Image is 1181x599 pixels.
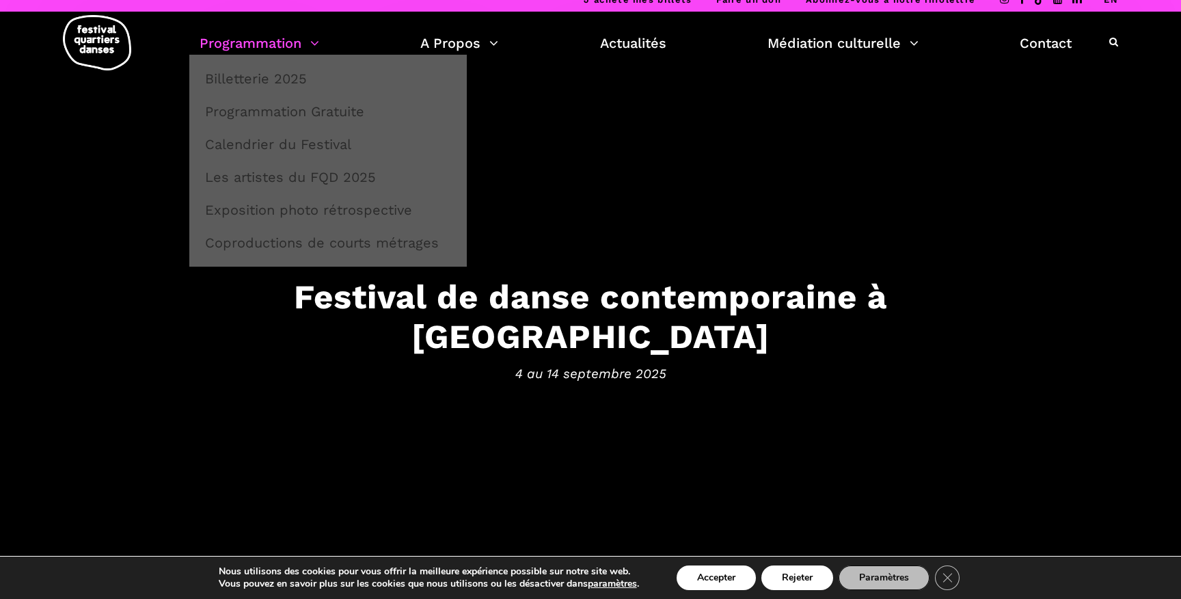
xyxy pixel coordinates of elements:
button: paramètres [588,578,637,590]
a: Billetterie 2025 [197,63,459,94]
h3: Festival de danse contemporaine à [GEOGRAPHIC_DATA] [167,276,1014,357]
a: Programmation [200,31,319,55]
span: 4 au 14 septembre 2025 [167,364,1014,384]
p: Vous pouvez en savoir plus sur les cookies que nous utilisons ou les désactiver dans . [219,578,639,590]
a: Contact [1020,31,1072,55]
a: Programmation Gratuite [197,96,459,127]
a: A Propos [420,31,498,55]
a: Actualités [600,31,666,55]
button: Paramètres [839,565,929,590]
button: Accepter [677,565,756,590]
a: Les artistes du FQD 2025 [197,161,459,193]
button: Close GDPR Cookie Banner [935,565,960,590]
a: Calendrier du Festival [197,129,459,160]
p: Nous utilisons des cookies pour vous offrir la meilleure expérience possible sur notre site web. [219,565,639,578]
button: Rejeter [761,565,833,590]
img: logo-fqd-med [63,15,131,70]
a: Exposition photo rétrospective [197,194,459,226]
a: Médiation culturelle [768,31,919,55]
a: Coproductions de courts métrages [197,227,459,258]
